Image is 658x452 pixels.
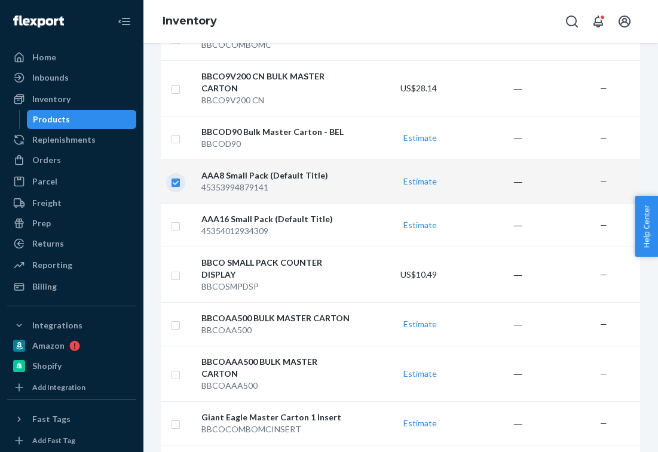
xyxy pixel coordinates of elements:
div: Prep [32,217,51,229]
td: ― [442,346,527,401]
div: BBCOAAA500 [201,380,351,392]
a: Freight [7,193,136,213]
div: BBCOD90 Bulk Master Carton - BEL [201,126,351,138]
a: Returns [7,234,136,253]
td: ― [442,60,527,116]
span: — [600,33,607,44]
a: Inbounds [7,68,136,87]
span: — [600,220,607,230]
td: ― [442,116,527,159]
span: — [600,176,607,186]
div: Orders [32,154,61,166]
div: BBCOD90 [201,138,351,150]
span: US$28.14 [400,83,437,93]
span: — [600,368,607,379]
div: Products [33,113,70,125]
div: Add Integration [32,382,85,392]
a: Add Fast Tag [7,433,136,448]
a: Inventory [7,90,136,109]
div: BBCOAAA500 BULK MASTER CARTON [201,356,351,380]
div: Parcel [32,176,57,187]
button: Close Navigation [112,10,136,33]
div: BBCO9V200 CN [201,94,351,106]
div: BBCOAA500 [201,324,351,336]
td: ― [442,247,527,302]
td: ― [442,203,527,247]
a: Add Integration [7,380,136,395]
div: 45354012934309 [201,225,351,237]
ol: breadcrumbs [153,4,227,39]
a: Replenishments [7,130,136,149]
a: Estimate [403,368,437,379]
a: Amazon [7,336,136,355]
span: US$10.49 [400,269,437,279]
div: BBCO9V200 CN BULK MASTER CARTON [201,70,351,94]
div: Fast Tags [32,413,71,425]
a: Reporting [7,256,136,275]
div: Freight [32,197,62,209]
div: Billing [32,281,57,293]
td: ― [442,159,527,203]
div: Add Fast Tag [32,435,75,445]
span: — [600,418,607,428]
button: Integrations [7,316,136,335]
span: — [600,133,607,143]
a: Orders [7,150,136,170]
td: ― [442,302,527,346]
div: Integrations [32,319,82,331]
button: Fast Tags [7,410,136,429]
td: ― [442,401,527,445]
div: Reporting [32,259,72,271]
span: — [600,83,607,93]
div: 45353994879141 [201,182,351,193]
div: AAA8 Small Pack (Default Title) [201,170,351,182]
div: BBCOCOMBOMC [201,39,351,51]
div: Returns [32,238,64,250]
a: Inventory [163,14,217,27]
div: Inventory [32,93,71,105]
a: Estimate [403,133,437,143]
button: Help Center [635,196,658,257]
a: Parcel [7,172,136,191]
span: — [600,269,607,279]
div: BBCOCOMBOMCINSERT [201,423,351,435]
div: Shopify [32,360,62,372]
div: BBCOAA500 BULK MASTER CARTON [201,312,351,324]
button: Open Search Box [560,10,584,33]
a: Estimate [403,319,437,329]
a: Estimate [403,33,437,44]
button: Open account menu [613,10,636,33]
div: Giant Eagle Master Carton 1 Insert [201,411,351,423]
div: Inbounds [32,72,69,84]
a: Estimate [403,220,437,230]
a: Estimate [403,418,437,428]
a: Home [7,48,136,67]
div: Amazon [32,340,65,352]
div: BBCOSMPDSP [201,281,351,293]
a: Shopify [7,356,136,376]
div: Home [32,51,56,63]
div: Replenishments [32,134,96,146]
a: Products [27,110,137,129]
span: — [600,319,607,329]
div: BBCO SMALL PACK COUNTER DISPLAY [201,257,351,281]
a: Billing [7,277,136,296]
button: Open notifications [586,10,610,33]
a: Estimate [403,176,437,186]
img: Flexport logo [13,16,64,27]
a: Prep [7,214,136,233]
div: AAA16 Small Pack (Default Title) [201,213,351,225]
